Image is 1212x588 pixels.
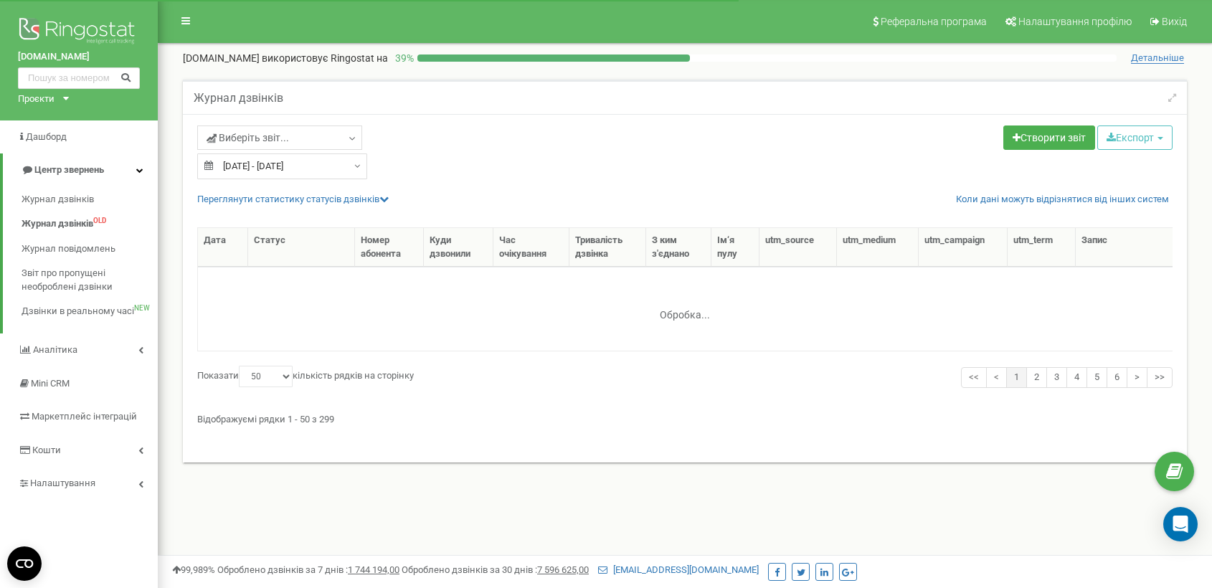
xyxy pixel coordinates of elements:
[956,193,1169,207] a: Коли дані можуть відрізнятися вiд інших систем
[881,16,987,27] span: Реферальна програма
[22,242,115,256] span: Журнал повідомлень
[22,217,93,231] span: Журнал дзвінків
[1127,367,1147,388] a: >
[198,228,248,267] th: Дата
[1026,367,1047,388] a: 2
[197,194,389,204] a: Переглянути статистику статусів дзвінків
[711,228,759,267] th: Ім‘я пулу
[194,92,283,105] h5: Журнал дзвінків
[30,478,95,488] span: Налаштування
[18,67,140,89] input: Пошук за номером
[1107,367,1127,388] a: 6
[348,564,399,575] u: 1 744 194,00
[1162,16,1187,27] span: Вихід
[493,228,569,267] th: Час очікування
[18,93,55,106] div: Проєкти
[197,407,1173,427] div: Відображуємі рядки 1 - 50 з 299
[32,411,137,422] span: Маркетплейс інтеграцій
[31,378,70,389] span: Mini CRM
[262,52,388,64] span: використовує Ringostat на
[388,51,417,65] p: 39 %
[248,228,355,267] th: Статус
[1003,125,1095,150] a: Створити звіт
[759,228,836,267] th: utm_sourcе
[3,153,158,187] a: Центр звернень
[34,164,104,175] span: Центр звернень
[1131,52,1184,64] span: Детальніше
[1147,367,1173,388] a: >>
[569,228,645,267] th: Тривалість дзвінка
[18,14,140,50] img: Ringostat logo
[355,228,424,267] th: Номер абонента
[32,445,61,455] span: Кошти
[537,564,589,575] u: 7 596 625,00
[22,299,158,324] a: Дзвінки в реальному часіNEW
[961,367,987,388] a: <<
[595,298,775,319] div: Обробка...
[22,261,158,299] a: Звіт про пропущені необроблені дзвінки
[1066,367,1087,388] a: 4
[837,228,919,267] th: utm_mеdium
[22,187,158,212] a: Журнал дзвінків
[1006,367,1027,388] a: 1
[172,564,215,575] span: 99,989%
[197,125,362,150] a: Виберіть звіт...
[22,237,158,262] a: Журнал повідомлень
[197,366,414,387] label: Показати кількість рядків на сторінку
[207,131,289,145] span: Виберіть звіт...
[1076,228,1183,267] th: Запис
[22,193,94,207] span: Журнал дзвінків
[7,546,42,581] button: Open CMP widget
[1086,367,1107,388] a: 5
[402,564,589,575] span: Оброблено дзвінків за 30 днів :
[1163,507,1198,541] div: Open Intercom Messenger
[22,305,134,318] span: Дзвінки в реальному часі
[26,131,67,142] span: Дашборд
[22,212,158,237] a: Журнал дзвінківOLD
[33,344,77,355] span: Аналiтика
[646,228,712,267] th: З ким з'єднано
[1018,16,1132,27] span: Налаштування профілю
[22,267,151,293] span: Звіт про пропущені необроблені дзвінки
[919,228,1008,267] th: utm_cаmpaign
[183,51,388,65] p: [DOMAIN_NAME]
[217,564,399,575] span: Оброблено дзвінків за 7 днів :
[1046,367,1067,388] a: 3
[424,228,493,267] th: Куди дзвонили
[1097,125,1173,150] button: Експорт
[598,564,759,575] a: [EMAIL_ADDRESS][DOMAIN_NAME]
[239,366,293,387] select: Показатикількість рядків на сторінку
[986,367,1007,388] a: <
[1008,228,1076,267] th: utm_tеrm
[18,50,140,64] a: [DOMAIN_NAME]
